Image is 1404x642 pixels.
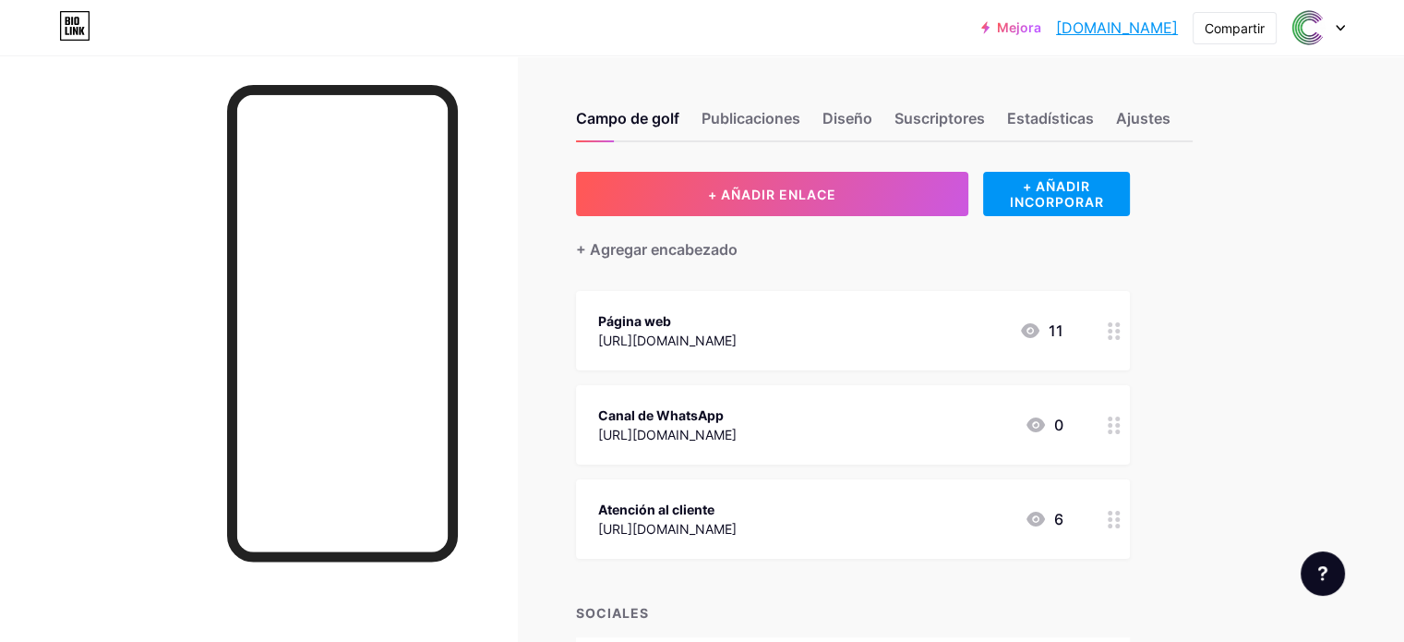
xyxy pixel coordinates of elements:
font: [DOMAIN_NAME] [1056,18,1178,37]
font: Publicaciones [702,109,800,127]
font: [URL][DOMAIN_NAME] [598,521,737,537]
font: Ajustes [1116,109,1170,127]
font: Estadísticas [1007,109,1094,127]
button: + AÑADIR ENLACE [576,172,968,216]
font: + Agregar encabezado [576,240,738,259]
font: Suscriptores [894,109,985,127]
font: Atención al cliente [598,502,714,517]
font: + AÑADIR ENLACE [708,187,836,202]
font: Mejora [997,19,1041,35]
font: Compartir [1205,20,1265,36]
font: Página web [598,313,671,329]
font: [URL][DOMAIN_NAME] [598,333,737,348]
font: SOCIALES [576,605,649,621]
font: + AÑADIR INCORPORAR [1009,178,1103,210]
font: Canal de WhatsApp [598,407,724,423]
font: Diseño [822,109,872,127]
font: 0 [1054,416,1063,434]
font: Campo de golf [576,109,679,127]
font: 6 [1054,510,1063,528]
font: 11 [1049,321,1063,340]
font: [URL][DOMAIN_NAME] [598,427,737,442]
a: [DOMAIN_NAME] [1056,17,1178,39]
img: campofértil [1290,10,1326,45]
